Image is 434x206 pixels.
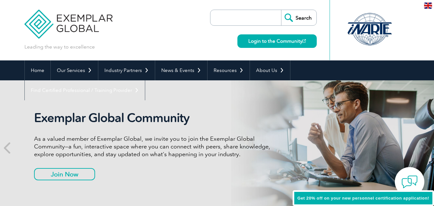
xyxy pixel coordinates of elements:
span: Get 20% off on your new personnel certification application! [297,196,429,201]
h2: Exemplar Global Community [34,111,275,125]
a: Home [25,60,50,80]
a: Resources [208,60,250,80]
a: News & Events [155,60,207,80]
input: Search [281,10,316,25]
p: Leading the way to excellence [24,43,95,50]
a: About Us [250,60,290,80]
a: Join Now [34,168,95,180]
img: en [424,3,432,9]
a: Our Services [51,60,98,80]
a: Industry Partners [98,60,155,80]
img: contact-chat.png [402,174,418,190]
p: As a valued member of Exemplar Global, we invite you to join the Exemplar Global Community—a fun,... [34,135,275,158]
a: Login to the Community [237,34,317,48]
img: open_square.png [302,39,306,43]
a: Find Certified Professional / Training Provider [25,80,145,100]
